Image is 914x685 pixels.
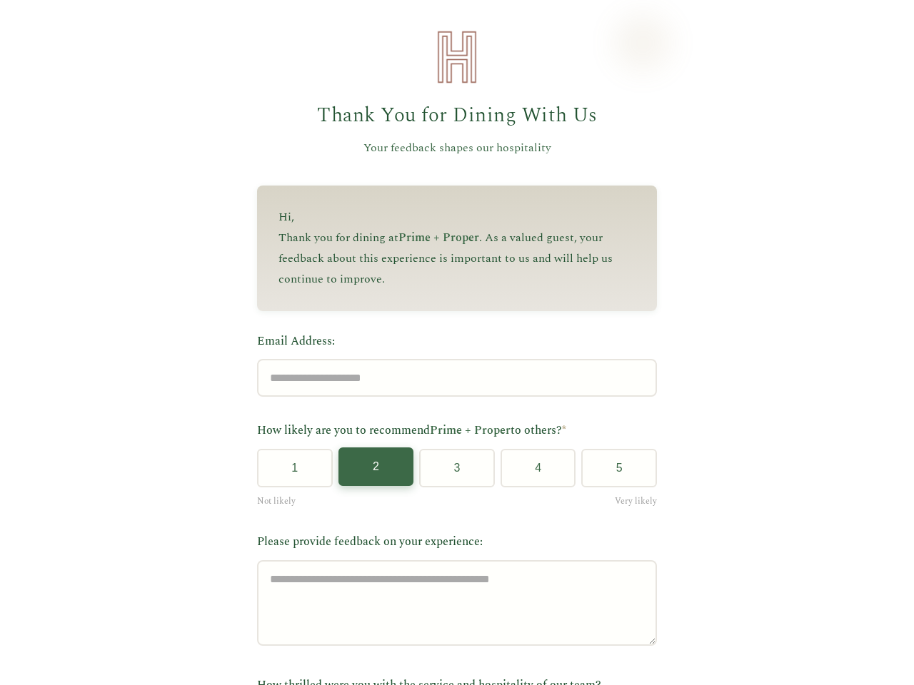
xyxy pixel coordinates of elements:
[581,449,657,487] button: 5
[257,333,657,351] label: Email Address:
[278,228,636,289] p: Thank you for dining at . As a valued guest, your feedback about this experience is important to ...
[257,533,657,552] label: Please provide feedback on your experience:
[257,494,296,508] span: Not likely
[257,100,657,132] h1: Thank You for Dining With Us
[615,494,657,508] span: Very likely
[398,229,479,246] span: Prime + Proper
[257,139,657,158] p: Your feedback shapes our hospitality
[278,207,636,228] p: Hi ,
[501,449,576,487] button: 4
[257,449,333,487] button: 1
[257,422,657,440] label: How likely are you to recommend to others?
[338,447,414,486] button: 2
[430,422,511,439] span: Prime + Proper
[428,29,486,86] img: Heirloom Hospitality Logo
[419,449,495,487] button: 3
